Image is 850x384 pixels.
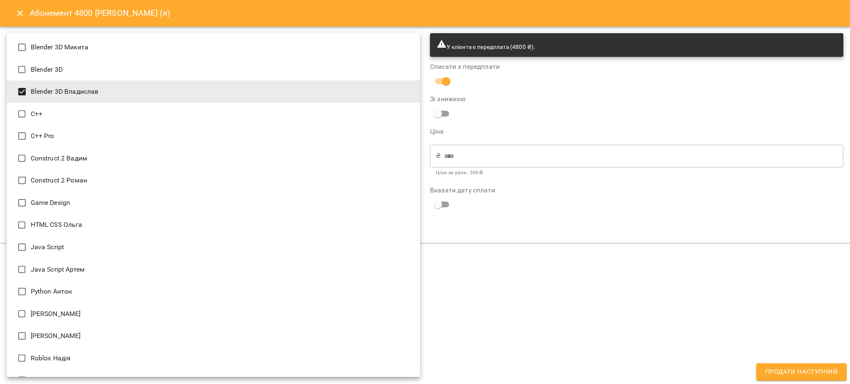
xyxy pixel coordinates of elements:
li: Construct 2 Вадим [7,147,420,170]
li: [PERSON_NAME] [7,325,420,347]
li: Python Антон [7,280,420,303]
li: Construct 2 Роман [7,169,420,192]
li: C++ Pro [7,125,420,147]
li: Java Script [7,236,420,258]
li: [PERSON_NAME] [7,303,420,325]
li: Blender 3D Владислав [7,80,420,103]
li: Game Design [7,192,420,214]
li: C++ [7,103,420,125]
li: Java Script Артем [7,258,420,281]
li: Blender 3D Микита [7,36,420,58]
li: Roblox Надія [7,347,420,369]
li: HTML CSS Ольга [7,214,420,236]
li: Blender 3D [7,58,420,81]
